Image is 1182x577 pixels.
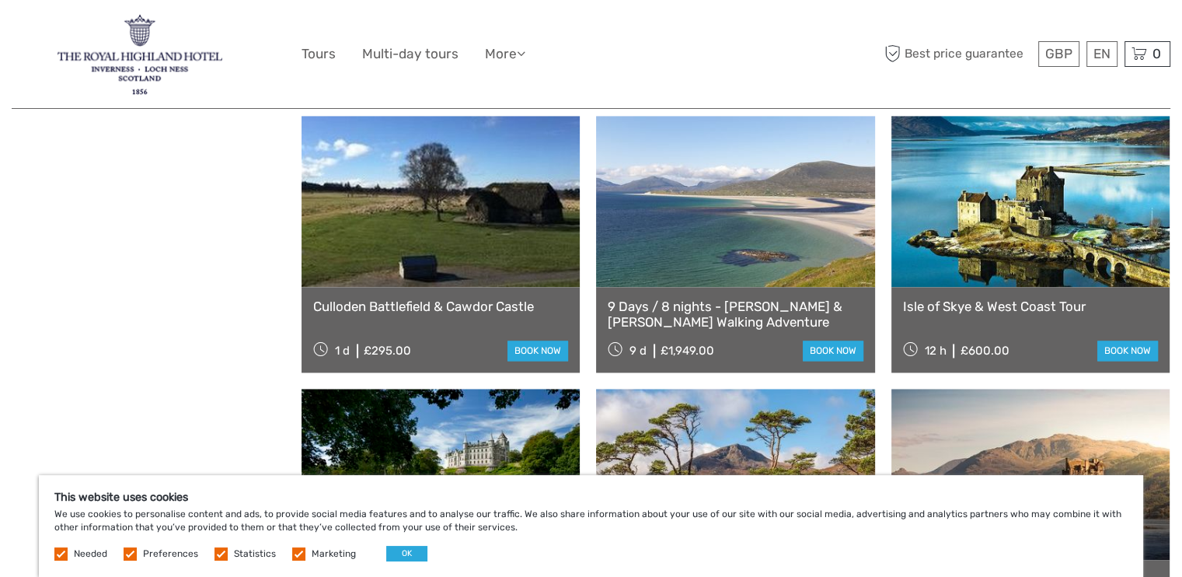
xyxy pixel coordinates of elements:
[362,43,459,65] a: Multi-day tours
[312,547,356,561] label: Marketing
[1086,41,1117,67] div: EN
[143,547,198,561] label: Preferences
[386,546,427,561] button: OK
[608,299,863,330] a: 9 Days / 8 nights - [PERSON_NAME] & [PERSON_NAME] Walking Adventure
[803,341,863,361] a: book now
[507,341,568,361] a: book now
[903,299,1158,314] a: Isle of Skye & West Coast Tour
[1097,341,1158,361] a: book now
[74,547,107,561] label: Needed
[1150,46,1163,61] span: 0
[179,24,197,43] button: Open LiveChat chat widget
[302,43,336,65] a: Tours
[58,12,222,96] img: 969-e8673f68-c1db-4b2b-ae71-abcd84226628_logo_big.jpg
[629,344,647,358] span: 9 d
[880,41,1034,67] span: Best price guarantee
[960,344,1009,358] div: £600.00
[313,299,568,314] a: Culloden Battlefield & Cawdor Castle
[234,547,276,561] label: Statistics
[39,475,1143,577] div: We use cookies to personalise content and ads, to provide social media features and to analyse ou...
[485,43,525,65] a: More
[661,344,714,358] div: £1,949.00
[364,344,411,358] div: £295.00
[54,491,1128,504] h5: This website uses cookies
[22,27,176,40] p: We're away right now. Please check back later!
[1045,46,1072,61] span: GBP
[924,344,946,358] span: 12 h
[335,344,350,358] span: 1 d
